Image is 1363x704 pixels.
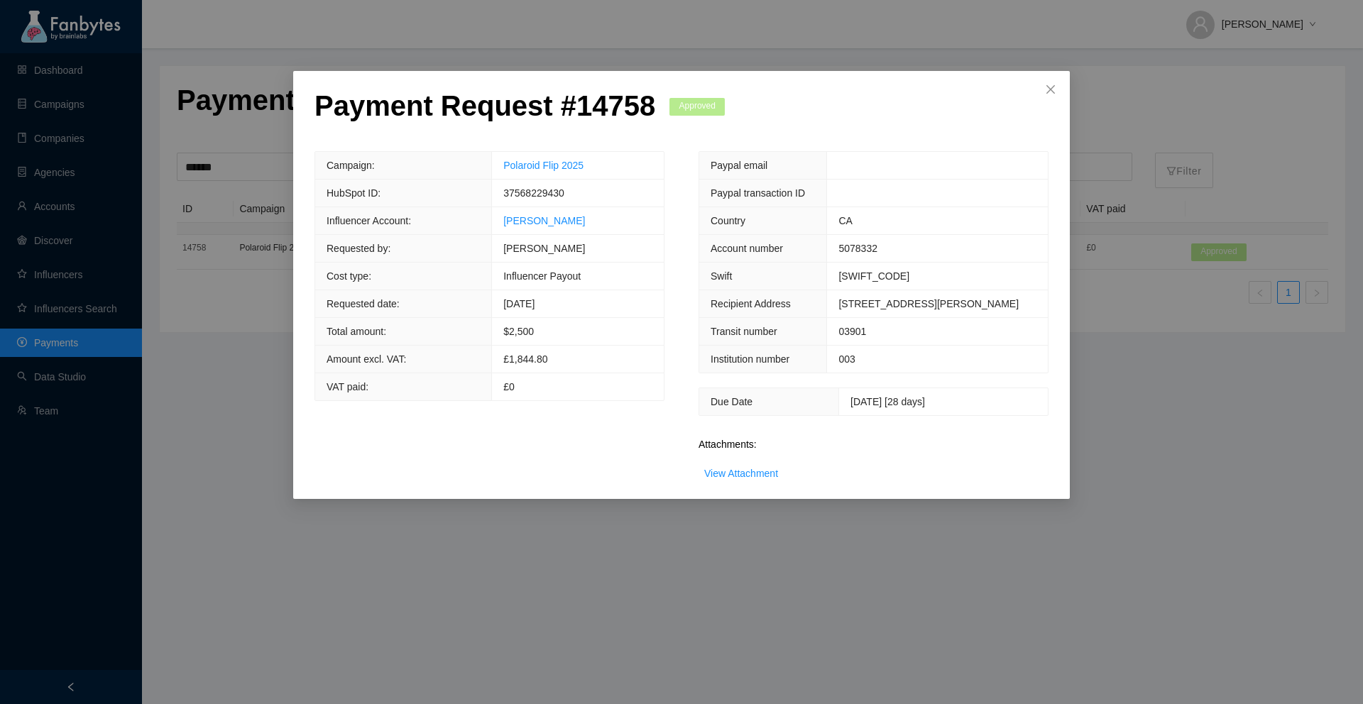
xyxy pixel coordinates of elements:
span: Requested by: [327,243,390,254]
span: Influencer Payout [503,270,581,282]
span: Approved [669,98,725,116]
span: 5078332 [838,243,877,254]
span: Recipient Address [711,298,791,309]
span: [PERSON_NAME] [503,243,585,254]
span: CA [838,215,852,226]
span: Total amount: [327,326,386,337]
span: Paypal transaction ID [711,187,805,199]
span: [DATE] [28 days] [850,396,925,407]
span: Due Date [711,396,752,407]
a: Polaroid Flip 2025 [503,160,584,171]
span: [SWIFT_CODE] [838,270,909,282]
span: Institution number [711,353,789,365]
span: Amount excl. VAT: [327,353,406,365]
span: 003 [838,353,855,365]
span: Influencer Account: [327,215,411,226]
span: HubSpot ID: [327,187,381,199]
span: [STREET_ADDRESS][PERSON_NAME] [838,298,1019,309]
span: Swift [711,270,732,282]
span: Campaign: [327,160,375,171]
span: close [1045,84,1056,95]
span: Country [711,215,745,226]
span: £0 [503,381,515,392]
span: Transit number [711,326,777,337]
span: Paypal email [711,160,767,171]
span: VAT paid: [327,381,368,392]
span: 03901 [838,326,866,337]
span: Requested date: [327,298,400,309]
button: Close [1031,71,1070,109]
span: $ 2,500 [503,326,534,337]
p: Payment Request # 14758 [314,89,655,123]
span: [DATE] [503,298,535,309]
a: [PERSON_NAME] [503,215,585,226]
span: 37568229430 [503,187,564,199]
a: View Attachment [704,468,778,479]
span: £1,844.80 [503,353,547,365]
span: Cost type: [327,270,371,282]
span: Account number [711,243,783,254]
